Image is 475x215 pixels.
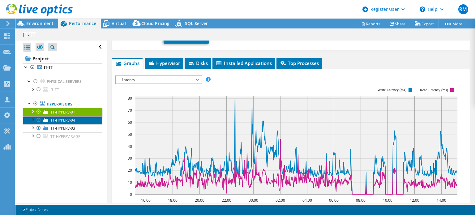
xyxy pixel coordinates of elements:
text: 02:00 [276,198,285,203]
span: TT-HYPERV-01 [50,110,75,115]
text: 16:00 [141,198,151,203]
a: More [439,19,467,28]
span: RM [458,4,468,14]
text: 20 [128,168,132,173]
a: TT-HYPERV-01 [23,108,102,116]
a: Hypervisors [23,100,102,108]
span: Installed Applications [216,60,272,66]
text: 00:00 [249,198,258,203]
text: 06:00 [329,198,339,203]
span: Latency [119,76,198,84]
a: Project Notes [17,206,52,214]
text: Read Latency (ms) [420,88,448,92]
a: Reports [356,19,385,28]
span: Performance [69,20,96,26]
a: Export [410,19,439,28]
text: 14:00 [437,198,446,203]
span: TT-HYPERV-03 [50,126,75,131]
h1: IT-TT [20,32,45,38]
text: 0 [130,192,132,197]
a: IT-TT [23,63,102,71]
span: Virtual [112,20,126,26]
text: 12:00 [410,198,419,203]
span: Environment [26,20,53,26]
span: TT-HYPERV-04 [50,118,75,123]
text: 70 [128,108,132,113]
text: Write Latency (ms) [378,88,406,92]
span: Cloud Pricing [141,20,169,26]
a: Project [23,54,102,63]
a: TT-HYPERV-03 [23,124,102,132]
text: 10:00 [383,198,392,203]
a: Physical Servers [23,78,102,86]
a: TT-HYPERV-SAGE [23,132,102,140]
text: 40 [128,144,132,149]
text: 10 [128,180,132,185]
a: Share [385,19,410,28]
text: 60 [128,120,132,125]
span: SQL Server [185,20,208,26]
text: 08:00 [356,198,366,203]
text: 80 [128,96,132,101]
span: Hypervisor [148,60,180,66]
a: IT-TT [23,86,102,94]
span: TT-HYPERV-SAGE [50,134,80,139]
text: 50 [128,132,132,137]
text: 20:00 [195,198,204,203]
a: TT-HYPERV-04 [23,116,102,124]
text: 30 [128,156,132,161]
span: IT-TT [50,87,59,92]
text: 04:00 [302,198,312,203]
span: Top Processes [280,60,319,66]
b: IT-TT [44,65,53,70]
span: Disks [188,60,208,66]
text: 18:00 [168,198,178,203]
svg: \n [420,6,425,12]
text: 22:00 [222,198,231,203]
span: Graphs [115,60,139,66]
